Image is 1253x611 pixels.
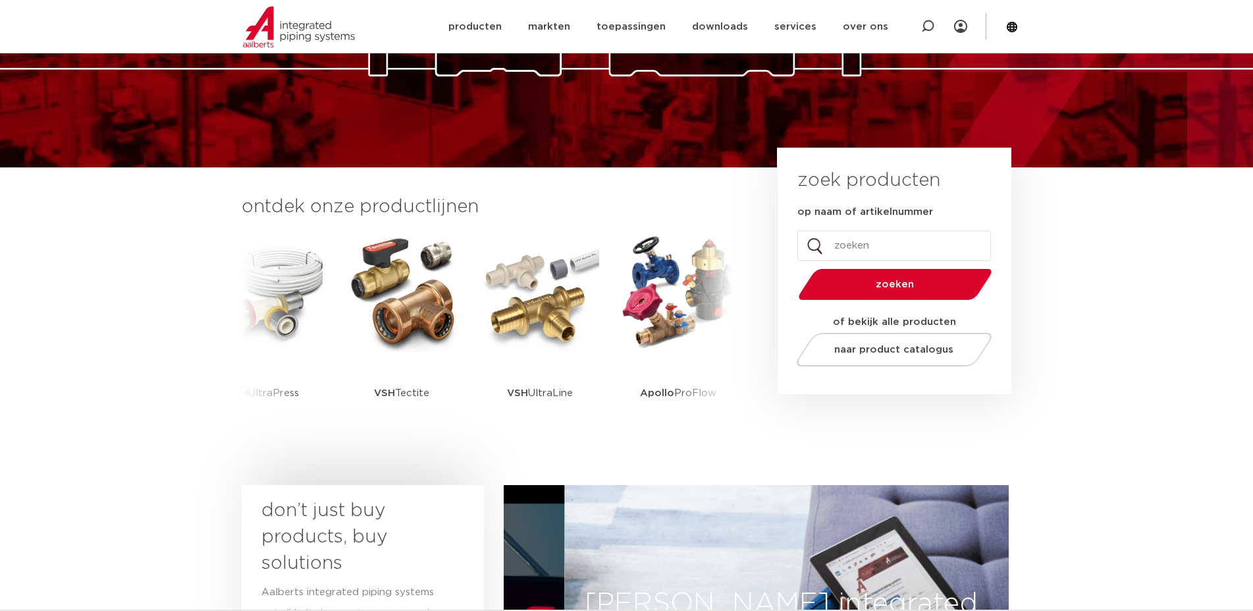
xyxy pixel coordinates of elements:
[507,388,528,398] strong: VSH
[342,233,461,434] a: VSHTectite
[640,388,674,398] strong: Apollo
[528,1,570,52] a: markten
[242,194,733,220] h3: ontdek onze productlijnen
[507,352,573,434] p: UltraLine
[797,206,933,219] label: op naam of artikelnummer
[227,352,299,434] p: UltraPress
[834,345,953,355] span: naar product catalogus
[843,1,888,52] a: over ons
[833,317,956,327] strong: of bekijk alle producten
[204,233,323,434] a: VSHUltraPress
[832,279,958,289] span: zoeken
[797,231,991,261] input: zoeken
[619,233,737,434] a: ApolloProFlow
[797,167,940,194] h3: zoek producten
[793,268,997,301] button: zoeken
[640,352,716,434] p: ProFlow
[374,388,395,398] strong: VSH
[597,1,666,52] a: toepassingen
[261,498,440,577] h3: don’t just buy products, buy solutions
[481,233,599,434] a: VSHUltraLine
[793,333,995,366] a: naar product catalogus
[374,352,429,434] p: Tectite
[774,1,816,52] a: services
[448,1,502,52] a: producten
[692,1,748,52] a: downloads
[448,1,888,52] nav: Menu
